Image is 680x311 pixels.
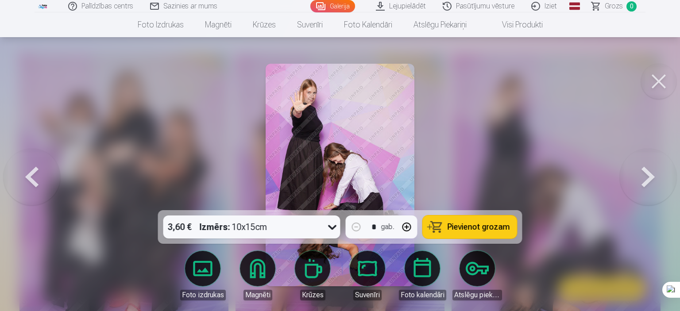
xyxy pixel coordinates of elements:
[605,1,623,12] span: Grozs
[178,251,228,300] a: Foto izdrukas
[200,215,267,238] div: 10x15cm
[403,12,477,37] a: Atslēgu piekariņi
[288,251,337,300] a: Krūzes
[233,251,282,300] a: Magnēti
[300,290,325,300] div: Krūzes
[38,4,48,9] img: /fa1
[200,221,230,233] strong: Izmērs :
[452,290,502,300] div: Atslēgu piekariņi
[242,12,286,37] a: Krūzes
[127,12,194,37] a: Foto izdrukas
[343,251,392,300] a: Suvenīri
[398,251,447,300] a: Foto kalendāri
[399,290,446,300] div: Foto kalendāri
[194,12,242,37] a: Magnēti
[477,12,553,37] a: Visi produkti
[452,251,502,300] a: Atslēgu piekariņi
[333,12,403,37] a: Foto kalendāri
[286,12,333,37] a: Suvenīri
[626,1,637,12] span: 0
[180,290,226,300] div: Foto izdrukas
[423,215,517,238] button: Pievienot grozam
[163,215,196,238] div: 3,60 €
[448,223,510,231] span: Pievienot grozam
[353,290,382,300] div: Suvenīri
[243,290,272,300] div: Magnēti
[381,222,394,232] div: gab.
